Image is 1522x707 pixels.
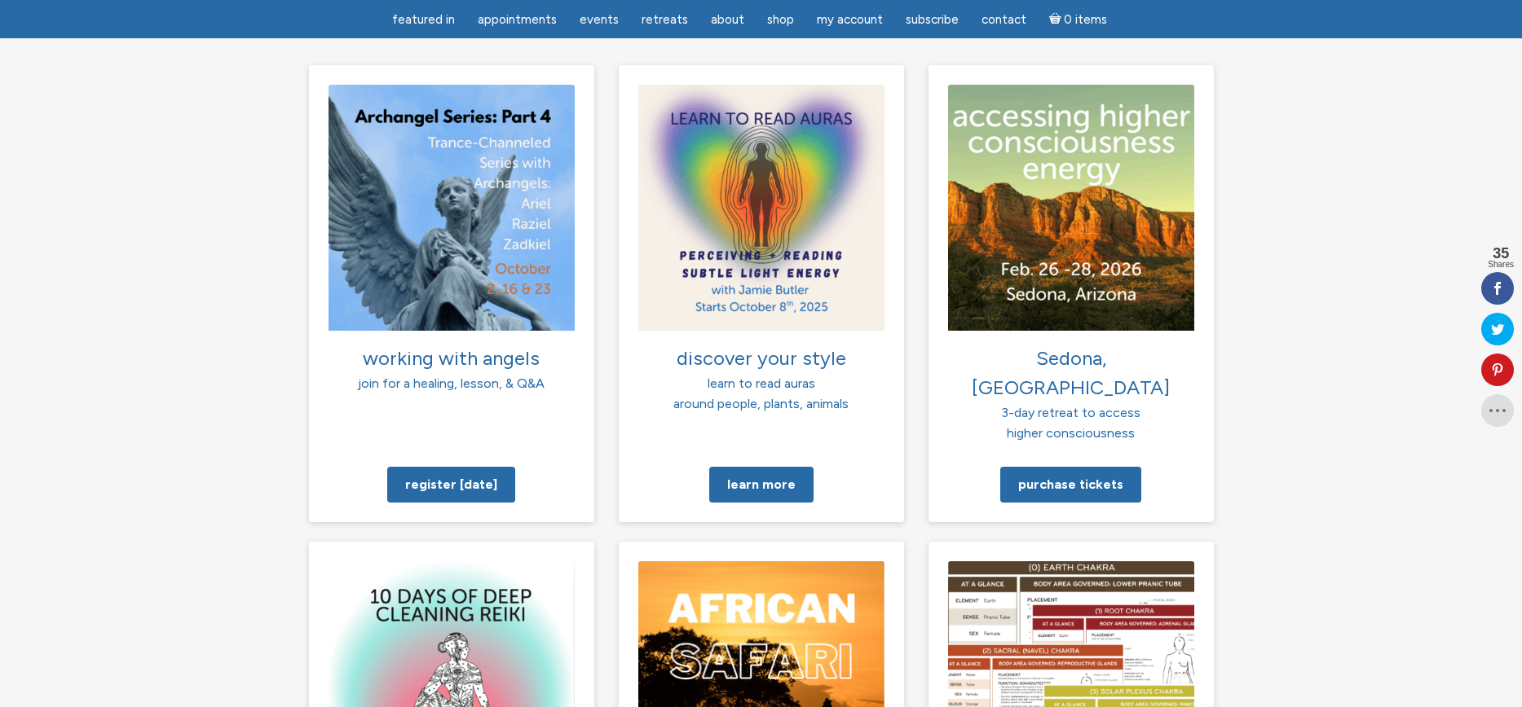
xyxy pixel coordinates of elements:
[358,375,545,391] span: join for a healing, lesson, & Q&A
[701,4,754,36] a: About
[972,346,1170,399] span: Sedona, [GEOGRAPHIC_DATA]
[817,12,883,27] span: My Account
[478,12,557,27] span: Appointments
[896,4,968,36] a: Subscribe
[570,4,629,36] a: Events
[709,467,814,503] a: Learn more
[757,4,804,36] a: Shop
[1488,246,1514,261] span: 35
[767,12,794,27] span: Shop
[387,467,515,503] a: Register [DATE]
[632,4,698,36] a: Retreats
[468,4,567,36] a: Appointments
[906,12,959,27] span: Subscribe
[972,4,1036,36] a: Contact
[580,12,619,27] span: Events
[711,12,744,27] span: About
[1049,12,1065,27] i: Cart
[708,375,815,391] span: learn to read auras
[1488,261,1514,269] span: Shares
[363,346,540,370] span: working with angels
[673,396,849,411] span: around people, plants, animals
[1007,425,1135,441] span: higher consciousness
[677,346,846,370] span: discover your style
[1001,405,1140,420] span: 3-day retreat to access
[982,12,1026,27] span: Contact
[1000,467,1141,503] a: Purchase tickets
[1039,2,1118,36] a: Cart0 items
[642,12,688,27] span: Retreats
[382,4,465,36] a: featured in
[1064,14,1107,26] span: 0 items
[807,4,893,36] a: My Account
[392,12,455,27] span: featured in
